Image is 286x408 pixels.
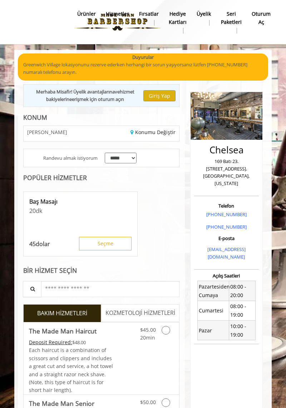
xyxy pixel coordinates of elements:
[199,327,212,334] font: Pazar
[199,283,230,299] font: Pazartesiden Cumaya
[216,9,247,35] a: Seri paketleriSeri paketleri
[213,272,240,279] font: Açılış Saatleri
[230,303,246,318] font: 08:00 - 19:00
[206,224,247,230] a: [PHONE_NUMBER]
[29,198,58,205] font: Baş Masajı
[252,10,271,25] font: oturum aç
[143,90,176,101] button: Giriş Yap
[43,155,98,161] font: Randevu almak istiyorum
[23,281,41,297] button: Hizmet Arama
[29,339,72,346] span: This service needs some Advance to be paid before we block your appointment
[23,113,47,122] font: KONUM
[29,207,36,215] font: 20
[140,326,156,333] span: $45.00
[23,266,77,275] font: BİR HİZMET SEÇİN
[130,129,176,136] a: Konumu Değiştir
[135,129,176,136] font: Konumu Değiştir
[79,237,132,250] button: Seçme
[101,9,134,27] a: HizmetlerHizmetler
[199,307,223,314] font: Cumartesi
[247,9,276,27] a: oturum açoturum aç
[29,338,114,346] div: $48.00
[68,2,167,42] img: Made Man Berber Dükkanı logosu
[221,10,242,25] font: Seri paketleri
[37,309,87,317] font: BAKIM HİZMETLERİ
[105,309,175,317] font: KOZMETOLOJİ HİZMETLERİ
[139,10,159,17] font: Fırsatlar
[36,88,115,95] font: Merhaba Misafir! Üyelik avantajlarına
[134,9,164,27] a: FırsatlarFırsatlar
[140,399,156,406] span: $50.00
[115,88,120,95] font: ve
[36,207,42,215] font: dk
[29,326,97,336] b: The Made Man Haircut
[218,203,234,209] font: Telefon
[192,9,216,27] a: ÜyelikÜyelik
[209,143,243,156] font: Chelsea
[132,54,154,60] font: Duyurular
[203,158,250,187] font: 169 Batı 23. [STREET_ADDRESS]. [GEOGRAPHIC_DATA], [US_STATE]
[98,240,113,247] font: Seçme
[77,10,96,17] font: ürünler
[218,235,235,241] font: E-posta
[140,334,155,341] span: 20min
[23,61,247,75] font: Greenwich Village lokasyonunu rezerve ederken herhangi bir sorun yaşıyorsanız lütfen [PHONE_NUMBE...
[23,173,87,182] font: POPÜLER HİZMETLER
[106,10,129,17] font: Hizmetler
[36,240,50,248] font: dolar
[169,10,187,25] font: hediye kartları
[230,283,246,299] font: 08:00 - 20:00
[197,10,211,17] font: Üyelik
[27,129,67,136] font: [PERSON_NAME]
[164,9,192,35] a: Hediye kartlarıhediye kartları
[149,92,170,99] font: Giriş Yap
[72,96,124,102] font: erişmek için oturum açın
[206,211,247,218] a: [PHONE_NUMBER]
[29,347,113,393] span: Each haircut is a combination of scissors and clippers and includes a great cut and service, a ho...
[207,246,246,260] a: [EMAIL_ADDRESS][DOMAIN_NAME]
[29,240,36,248] font: 45
[230,323,246,338] font: 10:00 - 19:00
[72,9,101,27] a: Ürünlerürünler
